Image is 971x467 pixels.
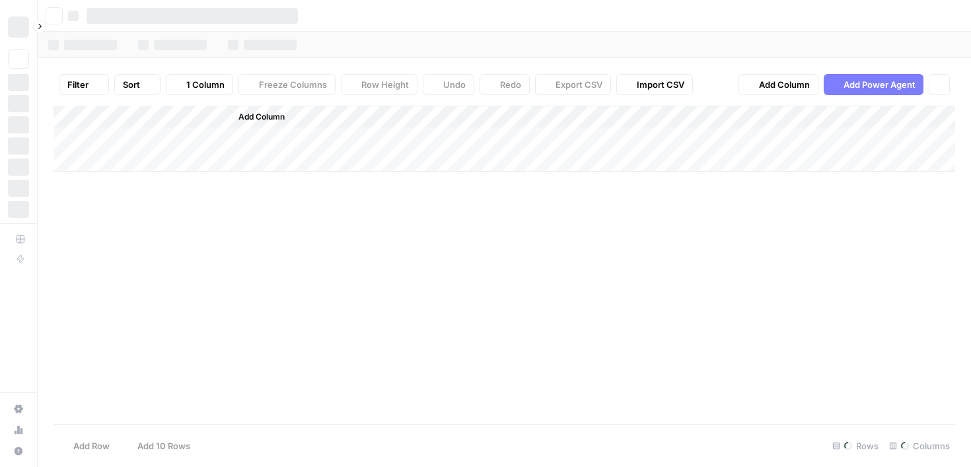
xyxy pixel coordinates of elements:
[67,78,89,91] span: Filter
[259,78,327,91] span: Freeze Columns
[221,108,290,126] button: Add Column
[238,74,336,95] button: Freeze Columns
[123,78,140,91] span: Sort
[535,74,611,95] button: Export CSV
[238,111,285,123] span: Add Column
[114,74,161,95] button: Sort
[361,78,409,91] span: Row Height
[443,78,466,91] span: Undo
[556,78,602,91] span: Export CSV
[824,74,923,95] button: Add Power Agent
[738,74,818,95] button: Add Column
[166,74,233,95] button: 1 Column
[500,78,521,91] span: Redo
[118,435,198,456] button: Add 10 Rows
[73,439,110,452] span: Add Row
[423,74,474,95] button: Undo
[637,78,684,91] span: Import CSV
[341,74,417,95] button: Row Height
[827,435,884,456] div: Rows
[844,78,916,91] span: Add Power Agent
[884,435,955,456] div: Columns
[137,439,190,452] span: Add 10 Rows
[186,78,225,91] span: 1 Column
[759,78,810,91] span: Add Column
[480,74,530,95] button: Redo
[54,435,118,456] button: Add Row
[8,398,29,419] a: Settings
[8,441,29,462] button: Help + Support
[8,419,29,441] a: Usage
[616,74,693,95] button: Import CSV
[59,74,109,95] button: Filter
